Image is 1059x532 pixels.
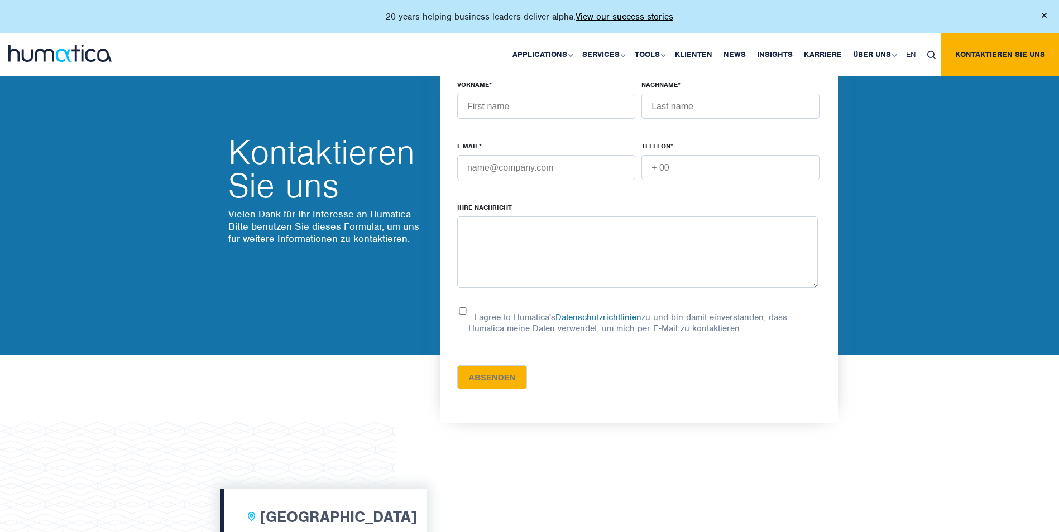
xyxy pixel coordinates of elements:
[900,33,922,76] a: EN
[228,136,429,202] h2: Kontaktieren Sie uns
[641,155,820,180] input: + 00
[577,33,629,76] a: Services
[457,365,527,389] input: Absenden
[941,33,1059,76] a: Kontaktieren Sie uns
[847,33,900,76] a: Über uns
[457,142,479,151] span: E-MAIL
[798,33,847,76] a: Karriere
[8,45,112,62] img: logo
[906,50,916,59] span: EN
[468,312,787,334] p: I agree to Humatica's zu und bin damit einverstanden, dass Humatica meine Daten verwendet, um mic...
[555,312,641,323] a: Datenschutzrichtlinien
[669,33,718,76] a: Klienten
[228,208,429,245] p: Vielen Dank für Ihr Interesse an Humatica. Bitte benutzen Sie dieses Formular, um uns für weitere...
[641,142,670,151] span: Telefon
[641,80,678,89] span: Nachname
[507,33,577,76] a: Applications
[457,307,468,315] input: I agree to Humatica'sDatenschutzrichtlinienzu und bin damit einverstanden, dass Humatica meine Da...
[457,155,635,180] input: name@company.com
[751,33,798,76] a: Insights
[457,203,512,212] span: Ihre Nachricht
[718,33,751,76] a: News
[629,33,669,76] a: Tools
[260,508,417,527] h2: [GEOGRAPHIC_DATA]
[457,94,635,119] input: First name
[386,11,673,22] p: 20 years helping business leaders deliver alpha.
[927,51,936,59] img: search_icon
[576,11,673,22] a: View our success stories
[457,80,489,89] span: Vorname
[641,94,820,119] input: Last name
